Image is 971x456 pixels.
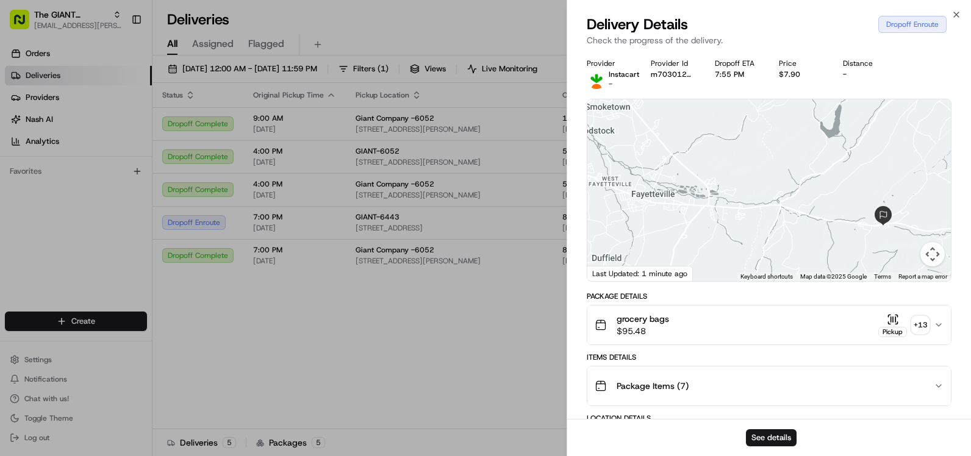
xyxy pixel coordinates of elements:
img: Google [590,265,631,281]
p: Check the progress of the delivery. [587,34,951,46]
div: 7:55 PM [715,69,759,79]
div: Provider Id [651,59,695,68]
div: We're available if you need us! [41,129,154,138]
img: 1736555255976-a54dd68f-1ca7-489b-9aae-adbdc363a1c4 [12,116,34,138]
div: Last Updated: 1 minute ago [587,266,693,281]
div: 📗 [12,178,22,188]
button: Map camera controls [920,242,945,266]
div: Package Details [587,291,951,301]
button: Keyboard shortcuts [740,273,793,281]
img: profile_instacart_ahold_partner.png [587,69,606,89]
span: Instacart [609,69,639,79]
button: Start new chat [207,120,222,135]
div: Items Details [587,352,951,362]
div: Location Details [587,413,951,423]
button: See details [746,429,797,446]
span: Map data ©2025 Google [800,273,867,280]
div: Start new chat [41,116,200,129]
div: + 13 [912,316,929,333]
span: grocery bags [617,313,669,325]
a: 📗Knowledge Base [7,172,98,194]
button: Package Items (7) [587,366,951,405]
button: Pickup+13 [878,313,929,337]
div: Pickup [878,327,907,337]
span: Knowledge Base [24,177,93,189]
span: Delivery Details [587,15,688,34]
img: Nash [12,12,37,37]
a: 💻API Documentation [98,172,201,194]
span: Package Items ( 7 ) [617,380,689,392]
button: Pickup [878,313,907,337]
p: Welcome 👋 [12,49,222,68]
span: API Documentation [115,177,196,189]
div: Provider [587,59,631,68]
div: Dropoff ETA [715,59,759,68]
button: grocery bags$95.48Pickup+13 [587,305,951,344]
a: Report a map error [898,273,947,280]
span: $95.48 [617,325,669,337]
input: Clear [32,79,201,91]
a: Open this area in Google Maps (opens a new window) [590,265,631,281]
span: Pylon [121,207,148,216]
div: $7.90 [779,69,823,79]
span: - [609,79,612,89]
a: Powered byPylon [86,206,148,216]
div: Distance [843,59,887,68]
button: m703012892 [651,69,695,79]
div: - [843,69,887,79]
div: Price [779,59,823,68]
a: Terms [874,273,891,280]
div: 💻 [103,178,113,188]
